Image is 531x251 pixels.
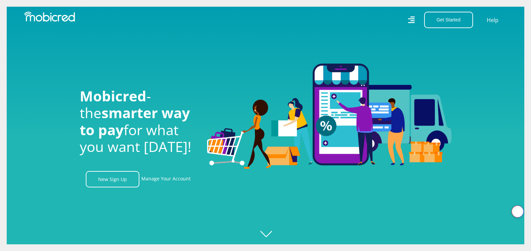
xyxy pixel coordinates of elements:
button: Get Started [424,12,473,28]
h1: - the for what you want [DATE]! [80,88,197,155]
span: smarter way to pay [80,103,190,139]
img: Mobicred [24,12,75,22]
a: Manage Your Account [141,171,191,187]
span: Mobicred [80,86,146,105]
a: Help [486,16,499,24]
a: New Sign Up [86,171,139,187]
img: Welcome to Mobicred [207,64,452,169]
